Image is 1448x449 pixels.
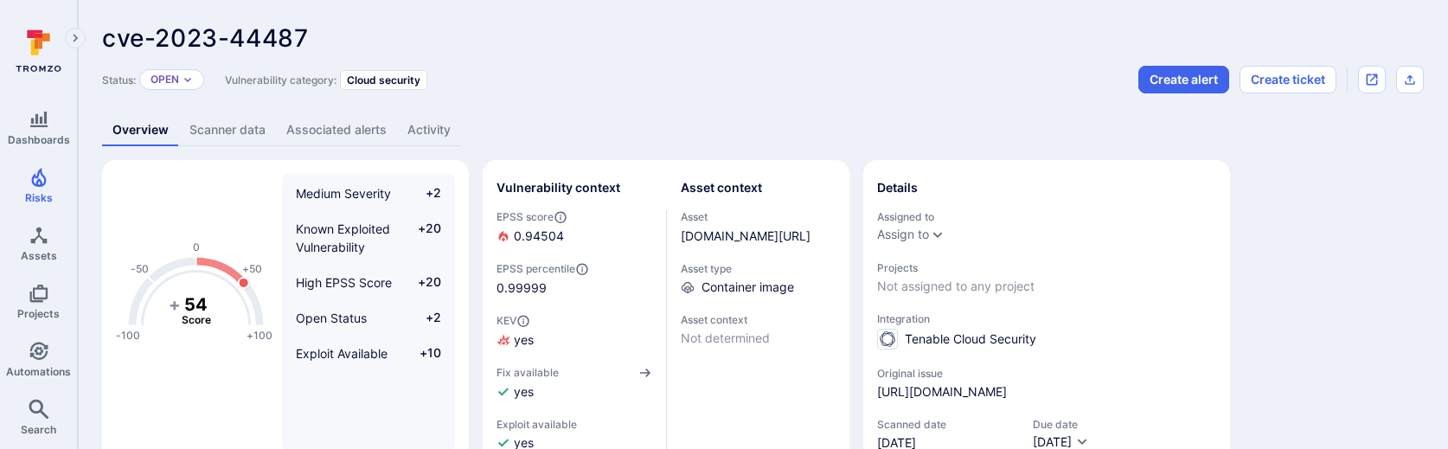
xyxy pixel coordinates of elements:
span: Open Status [296,311,367,325]
tspan: + [169,294,181,315]
span: 0.99999 [497,279,652,297]
button: Expand dropdown [183,74,193,85]
span: Dashboards [8,133,70,146]
button: Expand navigation menu [65,28,86,48]
text: +100 [247,329,272,342]
span: Tenable Cloud Security [905,330,1036,348]
span: Exploit Available [296,346,388,361]
span: Medium Severity [296,186,391,201]
span: Vulnerability category: [225,74,336,87]
h2: Details [877,179,918,196]
span: EPSS score [497,210,652,224]
span: Assets [21,249,57,262]
span: +2 [408,184,441,202]
span: [DATE] [1033,434,1072,449]
button: Expand dropdown [931,228,945,241]
span: Assigned to [877,210,1216,223]
span: +10 [408,344,441,362]
span: +20 [408,220,441,256]
div: Export as CSV [1396,66,1424,93]
span: Asset [681,210,836,223]
span: Scanned date [877,418,1016,431]
a: Activity [397,114,461,146]
span: Not assigned to any project [877,278,1216,295]
span: +20 [408,273,441,292]
span: Container image [702,279,794,296]
i: Expand navigation menu [69,31,81,46]
text: 0 [193,241,200,254]
button: Assign to [877,228,929,241]
text: Score [182,313,211,326]
a: [URL][DOMAIN_NAME] [877,383,1007,401]
text: -100 [116,329,140,342]
span: EPSS percentile [497,262,652,276]
g: The vulnerability score is based on the parameters defined in the settings [162,294,231,327]
tspan: 54 [184,294,208,315]
text: +50 [242,263,262,276]
span: yes [514,331,534,349]
a: 037375455689.dkr.ecr.us-west-1.amazonaws.com/bd-cc-importer-consumer:live-2023-11-13-0566c5f1619c... [681,228,810,243]
span: Projects [877,261,1216,274]
a: Scanner data [179,114,276,146]
span: Search [21,423,56,436]
button: Create alert [1138,66,1229,93]
text: -50 [131,263,149,276]
span: Exploit available [497,418,577,431]
span: Known Exploited Vulnerability [296,221,390,254]
span: yes [514,383,534,401]
a: Overview [102,114,179,146]
h2: Vulnerability context [497,179,620,196]
div: Vulnerability tabs [102,114,1424,146]
h2: Asset context [681,179,762,196]
span: +2 [408,309,441,327]
span: Risks [25,191,53,204]
span: Integration [877,312,1216,325]
span: Due date [1033,418,1089,431]
div: Cloud security [340,70,427,90]
span: Fix available [497,366,559,379]
span: cve-2023-44487 [102,23,308,53]
div: Open original issue [1358,66,1386,93]
button: Create ticket [1240,66,1336,93]
span: Not determined [681,330,836,347]
span: Original issue [877,367,1216,380]
span: Asset context [681,313,836,326]
span: Status: [102,74,136,87]
span: Automations [6,365,71,378]
a: Associated alerts [276,114,397,146]
span: KEV [497,314,652,328]
span: Asset type [681,262,836,275]
button: Open [151,73,179,87]
span: 0.94504 [514,228,564,245]
span: Projects [17,307,60,320]
span: High EPSS Score [296,275,392,290]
